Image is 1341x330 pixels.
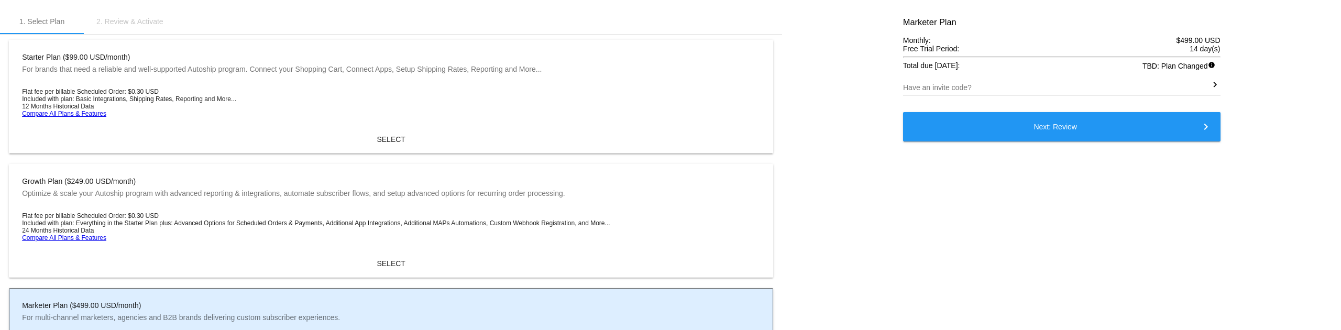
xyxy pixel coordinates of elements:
[22,227,760,234] li: 24 Months Historical Data
[1208,61,1221,74] mat-icon: info
[14,130,768,149] button: SELECT
[377,135,405,144] span: SELECT
[903,45,1221,53] div: Free Trial Period:
[22,53,542,61] mat-card-title: Starter Plan ($99.00 USD/month)
[22,189,565,204] mat-card-subtitle: Optimize & scale your Autoship program with advanced reporting & integrations, automate subscribe...
[1034,123,1076,131] span: Next: Review
[22,301,340,310] mat-card-title: Marketer Plan ($499.00 USD/month)
[1200,117,1212,130] mat-icon: keyboard_arrow_right
[22,212,760,219] li: Flat fee per billable Scheduled Order: $0.30 USD
[22,177,565,185] mat-card-title: Growth Plan ($249.00 USD/month)
[1210,79,1221,91] mat-icon: keyboard_arrow_right
[22,65,542,80] mat-card-subtitle: For brands that need a reliable and well-supported Autoship program. Connect your Shopping Cart, ...
[903,84,1210,92] input: Have an invite code?
[903,61,1221,70] div: Total due [DATE]:
[903,17,1221,27] h3: Marketer Plan
[1190,45,1220,53] span: 14 day(s)
[22,103,760,110] li: 12 Months Historical Data
[22,234,106,241] a: Compare All Plans & Features
[1176,36,1220,45] span: $499.00 USD
[22,219,760,227] li: Included with plan: Everything in the Starter Plan plus: Advanced Options for Scheduled Orders & ...
[22,88,760,95] li: Flat fee per billable Scheduled Order: $0.30 USD
[14,254,768,273] button: SELECT
[22,95,760,103] li: Included with plan: Basic Integrations, Shipping Rates, Reporting and More...
[96,17,163,26] div: 2. Review & Activate
[19,17,64,26] div: 1. Select Plan
[1142,61,1221,74] span: TBD: Plan Changed
[903,36,1221,45] div: Monthly:
[903,112,1221,141] button: Next: Review
[377,259,405,268] span: SELECT
[22,313,340,328] mat-card-subtitle: For multi-channel marketers, agencies and B2B brands delivering custom subscriber experiences.
[22,110,106,117] a: Compare All Plans & Features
